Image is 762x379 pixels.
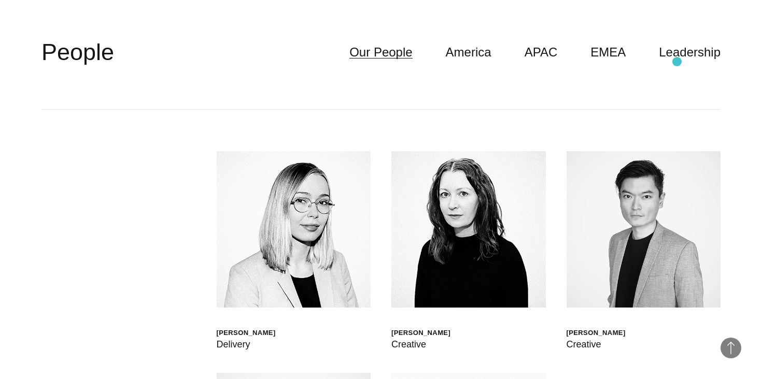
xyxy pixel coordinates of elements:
[217,337,276,352] div: Delivery
[446,42,491,62] a: America
[391,151,546,308] img: Jen Higgins
[567,151,721,308] img: Daniel Ng
[349,42,412,62] a: Our People
[590,42,626,62] a: EMEA
[217,151,371,308] img: Walt Drkula
[567,337,626,352] div: Creative
[567,328,626,337] div: [PERSON_NAME]
[391,337,450,352] div: Creative
[217,328,276,337] div: [PERSON_NAME]
[525,42,558,62] a: APAC
[659,42,721,62] a: Leadership
[41,37,114,68] h2: People
[391,328,450,337] div: [PERSON_NAME]
[721,338,741,358] button: Back to Top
